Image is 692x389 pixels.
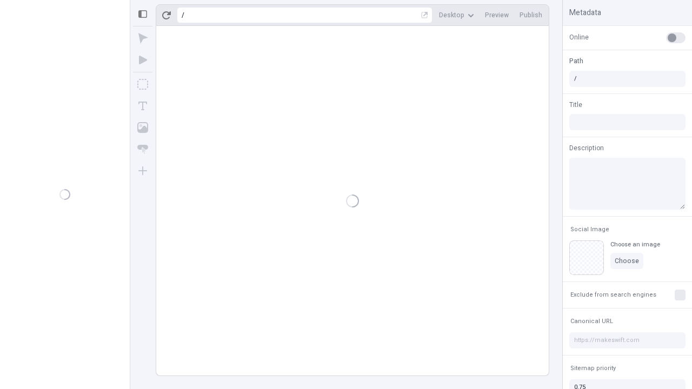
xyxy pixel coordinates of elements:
button: Preview [481,7,513,23]
button: Choose [610,253,643,269]
button: Button [133,139,152,159]
div: Choose an image [610,240,660,249]
span: Preview [485,11,509,19]
button: Publish [515,7,547,23]
button: Sitemap priority [568,362,618,375]
button: Image [133,118,152,137]
button: Text [133,96,152,116]
button: Exclude from search engines [568,289,658,301]
div: / [182,11,184,19]
span: Canonical URL [570,317,613,325]
button: Canonical URL [568,315,615,328]
span: Publish [520,11,542,19]
span: Exclude from search engines [570,291,656,299]
input: https://makeswift.com [569,332,686,348]
button: Social Image [568,223,611,236]
span: Title [569,100,582,110]
span: Desktop [439,11,464,19]
span: Sitemap priority [570,364,616,372]
span: Online [569,32,589,42]
span: Choose [615,257,639,265]
button: Desktop [435,7,478,23]
span: Description [569,143,604,153]
span: Path [569,56,583,66]
span: Social Image [570,225,609,233]
button: Box [133,75,152,94]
